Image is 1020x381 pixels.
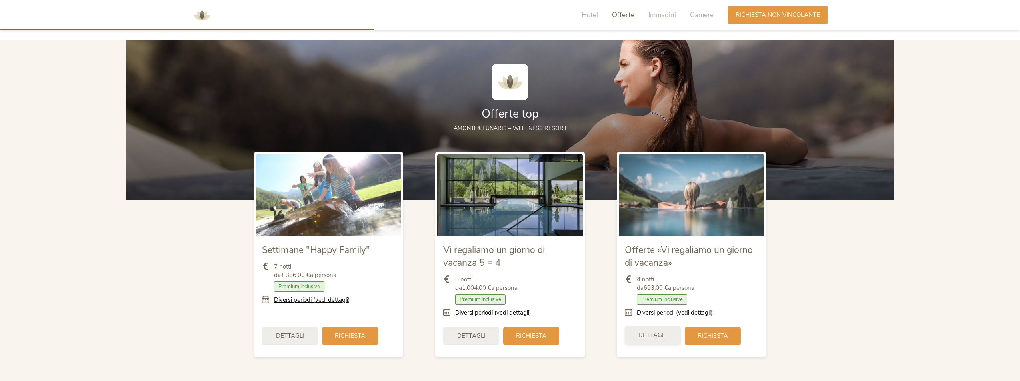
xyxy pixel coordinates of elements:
[462,284,491,292] b: 1.004,00 €
[637,309,713,317] a: Diversi periodi (vedi dettagli)
[454,124,567,132] span: AMONTI & LUNARIS – wellness resort
[648,10,676,20] span: Immagini
[437,154,582,235] img: Vi regaliamo un giorno di vacanza 5 = 4
[482,106,539,122] span: Offerte top
[274,296,350,304] a: Diversi periodi (vedi dettagli)
[455,294,506,305] span: Premium Inclusive
[492,64,528,100] img: AMONTI & LUNARIS Wellnessresort
[625,244,753,269] span: Offerte «Vi regaliamo un giorno di vacanza»
[736,11,820,19] span: Richiesta non vincolante
[612,10,634,20] span: Offerte
[582,10,598,20] span: Hotel
[637,294,687,305] span: Premium Inclusive
[638,331,667,339] span: Dettagli
[262,244,370,256] span: Settimane "Happy Family"
[274,281,324,292] span: Premium Inclusive
[190,12,214,18] a: AMONTI & LUNARIS Wellnessresort
[274,263,336,279] span: 7 notti da a persona
[190,3,214,27] img: AMONTI & LUNARIS Wellnessresort
[457,332,486,340] span: Dettagli
[455,309,531,317] a: Diversi periodi (vedi dettagli)
[443,244,545,269] span: Vi regaliamo un giorno di vacanza 5 = 4
[516,332,546,340] span: Richiesta
[698,332,728,340] span: Richiesta
[256,154,401,235] img: Settimane "Happy Family"
[335,332,365,340] span: Richiesta
[619,154,764,235] img: Offerte «Vi regaliamo un giorno di vacanza»
[455,275,518,292] span: 5 notti da a persona
[644,284,668,292] b: 693,00 €
[281,271,310,279] b: 1.386,00 €
[690,10,714,20] span: Camere
[276,332,304,340] span: Dettagli
[637,275,694,292] span: 4 notti da a persona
